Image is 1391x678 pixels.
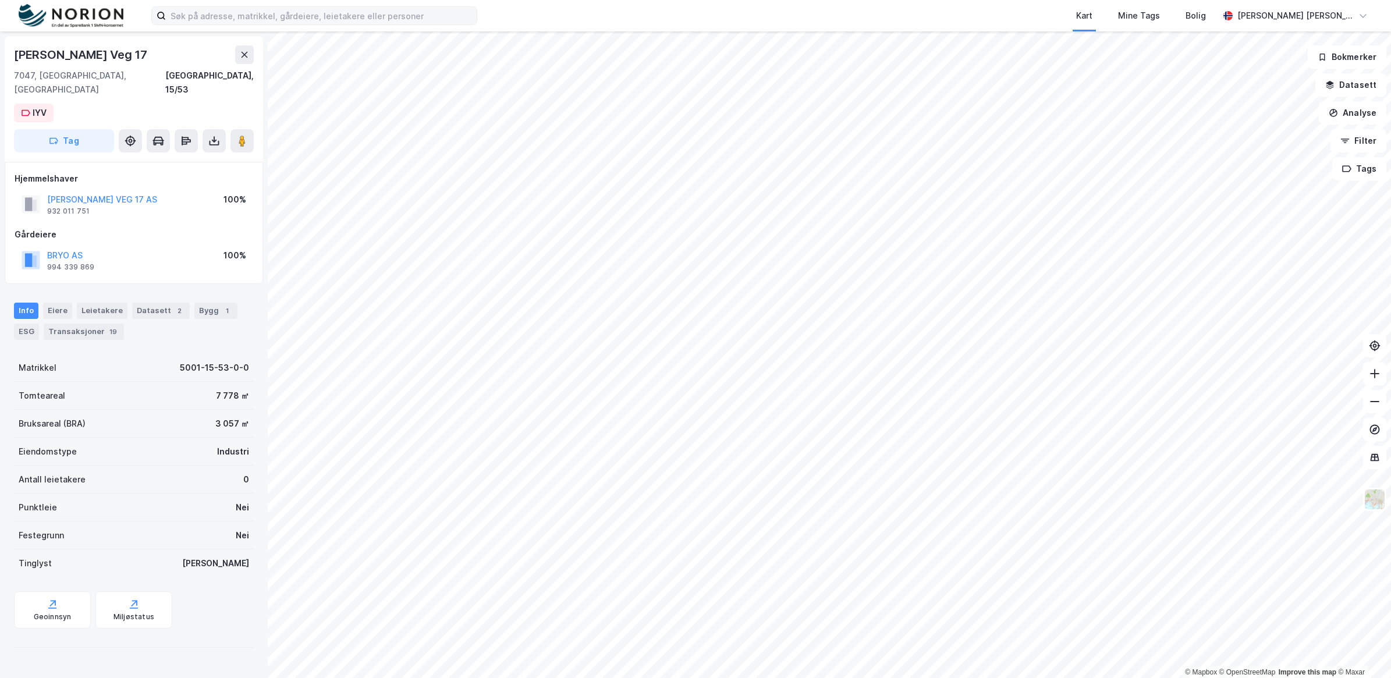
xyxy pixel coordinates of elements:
div: 2 [173,305,185,317]
button: Filter [1330,129,1386,152]
div: 0 [243,473,249,487]
div: Bolig [1186,9,1206,23]
div: Nei [236,528,249,542]
div: Nei [236,500,249,514]
div: Kart [1076,9,1092,23]
div: Industri [217,445,249,459]
button: Tags [1332,157,1386,180]
div: Tinglyst [19,556,52,570]
div: Eiendomstype [19,445,77,459]
button: Tag [14,129,114,152]
div: Bygg [194,303,237,319]
button: Analyse [1319,101,1386,125]
div: Eiere [43,303,72,319]
div: 932 011 751 [47,207,90,216]
div: Datasett [132,303,190,319]
div: [GEOGRAPHIC_DATA], 15/53 [165,69,254,97]
div: ESG [14,324,39,340]
div: [PERSON_NAME] Veg 17 [14,45,150,64]
div: Festegrunn [19,528,64,542]
img: Z [1364,488,1386,510]
div: IYV [33,106,47,120]
div: Punktleie [19,500,57,514]
div: 1 [221,305,233,317]
div: Miljøstatus [113,612,154,622]
div: 5001-15-53-0-0 [180,361,249,375]
div: Gårdeiere [15,228,253,242]
div: [PERSON_NAME] [182,556,249,570]
div: 100% [223,193,246,207]
a: Mapbox [1185,668,1217,676]
div: Tomteareal [19,389,65,403]
a: Improve this map [1279,668,1336,676]
input: Søk på adresse, matrikkel, gårdeiere, leietakere eller personer [166,7,477,24]
div: 19 [107,326,119,338]
div: 3 057 ㎡ [215,417,249,431]
div: 7047, [GEOGRAPHIC_DATA], [GEOGRAPHIC_DATA] [14,69,165,97]
button: Datasett [1315,73,1386,97]
button: Bokmerker [1308,45,1386,69]
div: Kontrollprogram for chat [1333,622,1391,678]
div: Geoinnsyn [34,612,72,622]
div: Bruksareal (BRA) [19,417,86,431]
div: Info [14,303,38,319]
div: Matrikkel [19,361,56,375]
iframe: Chat Widget [1333,622,1391,678]
div: 7 778 ㎡ [216,389,249,403]
div: Hjemmelshaver [15,172,253,186]
a: OpenStreetMap [1219,668,1276,676]
div: 994 339 869 [47,262,94,272]
div: Transaksjoner [44,324,124,340]
div: Antall leietakere [19,473,86,487]
div: Mine Tags [1118,9,1160,23]
div: Leietakere [77,303,127,319]
div: [PERSON_NAME] [PERSON_NAME] [1237,9,1354,23]
div: 100% [223,249,246,262]
img: norion-logo.80e7a08dc31c2e691866.png [19,4,123,28]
